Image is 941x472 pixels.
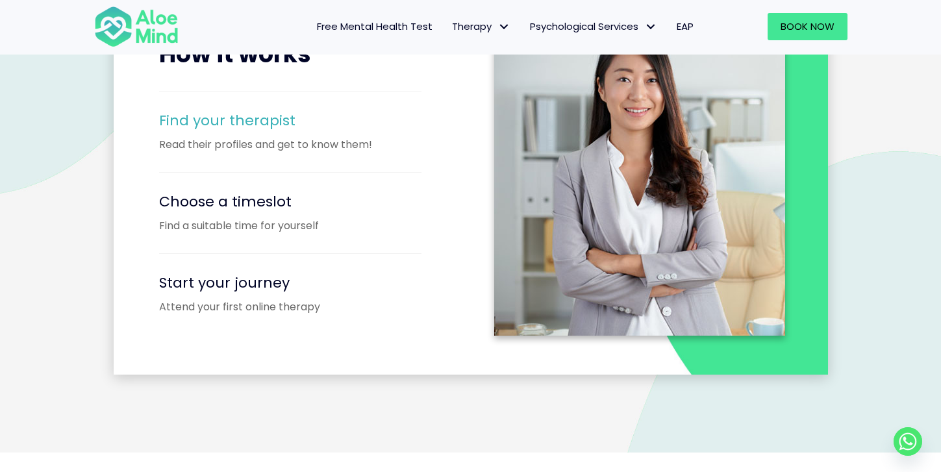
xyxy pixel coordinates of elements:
[159,299,458,314] p: Attend your first online therapy
[781,19,834,33] span: Book Now
[520,13,667,40] a: Psychological ServicesPsychological Services: submenu
[159,218,458,233] p: Find a suitable time for yourself
[894,427,922,456] a: Whatsapp
[530,19,657,33] span: Psychological Services
[159,273,290,293] span: Start your journey
[667,13,703,40] a: EAP
[307,13,442,40] a: Free Mental Health Test
[317,19,433,33] span: Free Mental Health Test
[494,11,785,336] img: malay girl in office
[195,13,703,40] nav: Menu
[768,13,847,40] a: Book Now
[452,19,510,33] span: Therapy
[677,19,694,33] span: EAP
[495,18,514,36] span: Therapy: submenu
[159,192,292,212] span: Choose a timeslot
[159,137,458,152] p: Read their profiles and get to know them!
[442,13,520,40] a: TherapyTherapy: submenu
[642,18,660,36] span: Psychological Services: submenu
[94,5,179,48] img: Aloe mind Logo
[159,110,295,130] a: Find your therapist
